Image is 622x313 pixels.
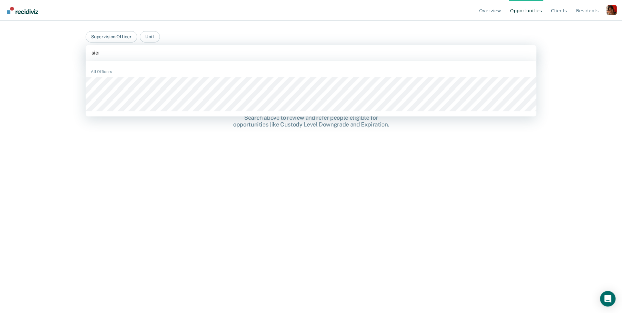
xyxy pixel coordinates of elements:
[606,5,617,15] button: Profile dropdown button
[86,31,137,42] button: Supervision Officer
[140,31,160,42] button: Unit
[207,114,415,128] div: Search above to review and refer people eligible for opportunities like Custody Level Downgrade a...
[7,7,38,14] img: Recidiviz
[86,69,537,75] div: All Officers
[600,291,616,307] div: Open Intercom Messenger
